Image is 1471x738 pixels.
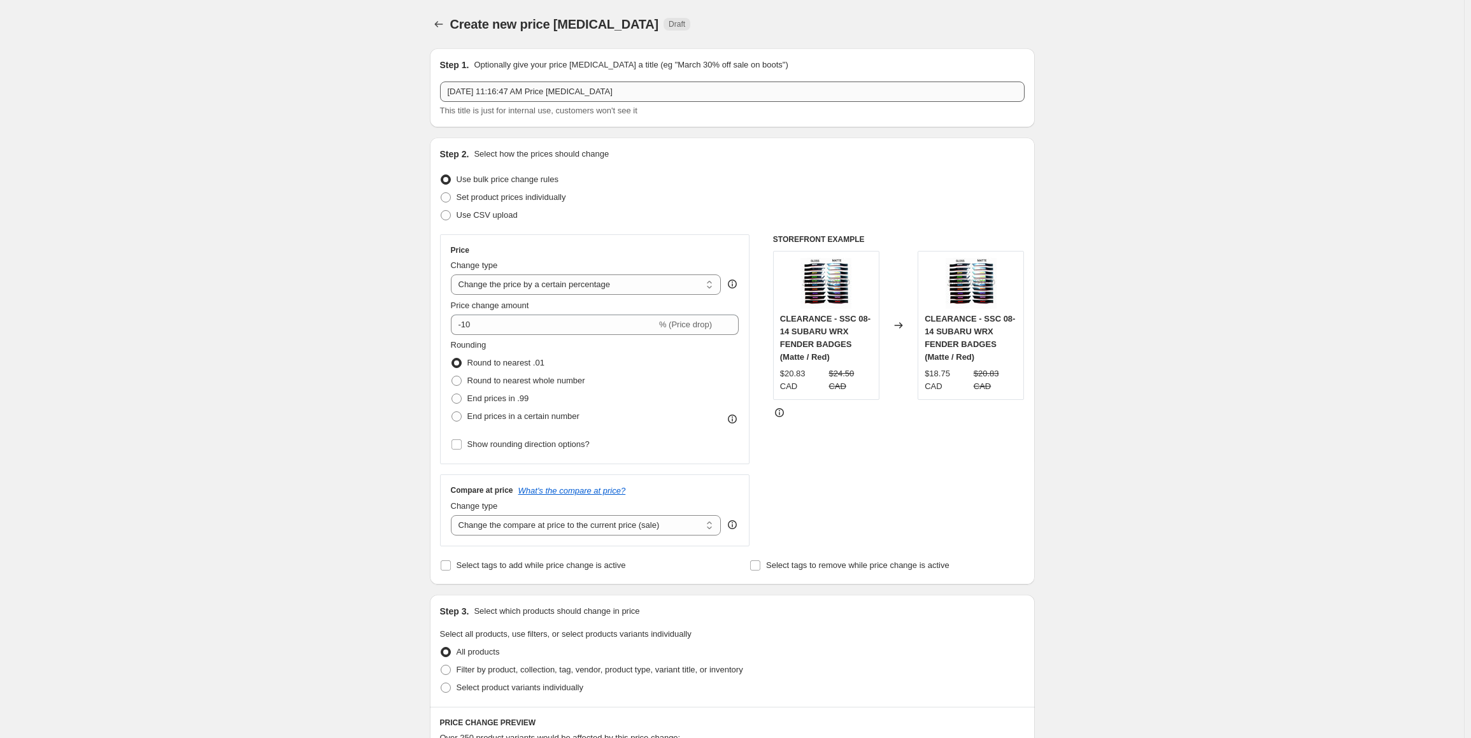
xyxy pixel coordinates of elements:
[518,486,626,495] button: What's the compare at price?
[440,605,469,618] h2: Step 3.
[451,301,529,310] span: Price change amount
[726,278,739,290] div: help
[669,19,685,29] span: Draft
[450,17,659,31] span: Create new price [MEDICAL_DATA]
[440,718,1025,728] h6: PRICE CHANGE PREVIEW
[773,234,1025,245] h6: STOREFRONT EXAMPLE
[925,314,1015,362] span: CLEARANCE - SSC 08-14 SUBARU WRX FENDER BADGES (Matte / Red)
[828,369,854,391] span: $24.50 CAD
[974,369,999,391] span: $20.83 CAD
[467,439,590,449] span: Show rounding direction options?
[457,174,558,184] span: Use bulk price change rules
[457,192,566,202] span: Set product prices individually
[440,59,469,71] h2: Step 1.
[467,376,585,385] span: Round to nearest whole number
[451,260,498,270] span: Change type
[457,683,583,692] span: Select product variants individually
[440,82,1025,102] input: 30% off holiday sale
[457,560,626,570] span: Select tags to add while price change is active
[440,629,692,639] span: Select all products, use filters, or select products variants individually
[474,148,609,160] p: Select how the prices should change
[451,245,469,255] h3: Price
[430,15,448,33] button: Price change jobs
[451,501,498,511] span: Change type
[451,315,657,335] input: -15
[946,258,997,309] img: Polish_20200426_225400094_80x.jpg
[467,358,544,367] span: Round to nearest .01
[467,411,579,421] span: End prices in a certain number
[726,518,739,531] div: help
[659,320,712,329] span: % (Price drop)
[457,665,743,674] span: Filter by product, collection, tag, vendor, product type, variant title, or inventory
[467,394,529,403] span: End prices in .99
[474,605,639,618] p: Select which products should change in price
[451,485,513,495] h3: Compare at price
[457,210,518,220] span: Use CSV upload
[800,258,851,309] img: Polish_20200426_225400094_80x.jpg
[440,148,469,160] h2: Step 2.
[766,560,949,570] span: Select tags to remove while price change is active
[780,369,806,391] span: $20.83 CAD
[440,106,637,115] span: This title is just for internal use, customers won't see it
[780,314,871,362] span: CLEARANCE - SSC 08-14 SUBARU WRX FENDER BADGES (Matte / Red)
[474,59,788,71] p: Optionally give your price [MEDICAL_DATA] a title (eg "March 30% off sale on boots")
[451,340,487,350] span: Rounding
[457,647,500,656] span: All products
[925,369,950,391] span: $18.75 CAD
